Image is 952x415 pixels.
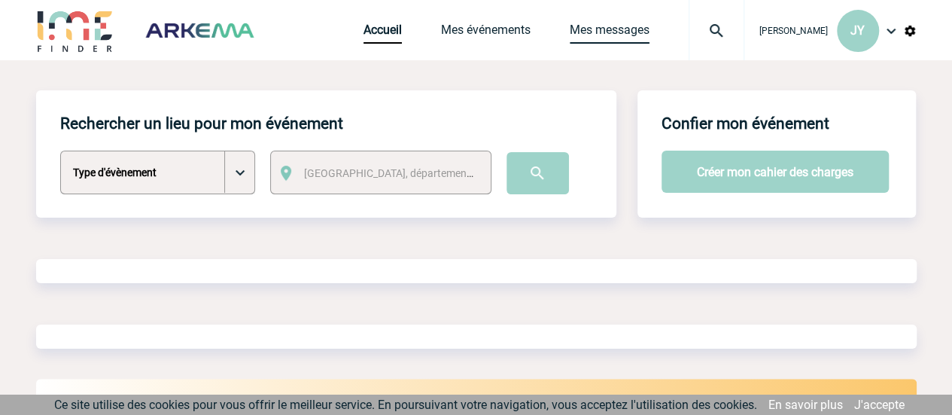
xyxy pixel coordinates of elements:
h4: Confier mon événement [662,114,829,133]
a: Accueil [363,23,402,44]
span: JY [850,23,865,38]
span: [PERSON_NAME] [759,26,828,36]
a: Mes messages [570,23,649,44]
input: Submit [506,152,569,194]
a: J'accepte [854,398,905,412]
span: Ce site utilise des cookies pour vous offrir le meilleur service. En poursuivant votre navigation... [54,398,757,412]
span: [GEOGRAPHIC_DATA], département, région... [304,167,513,179]
img: IME-Finder [36,9,114,52]
button: Créer mon cahier des charges [662,151,889,193]
a: En savoir plus [768,398,843,412]
h4: Rechercher un lieu pour mon événement [60,114,343,133]
a: Mes événements [441,23,531,44]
